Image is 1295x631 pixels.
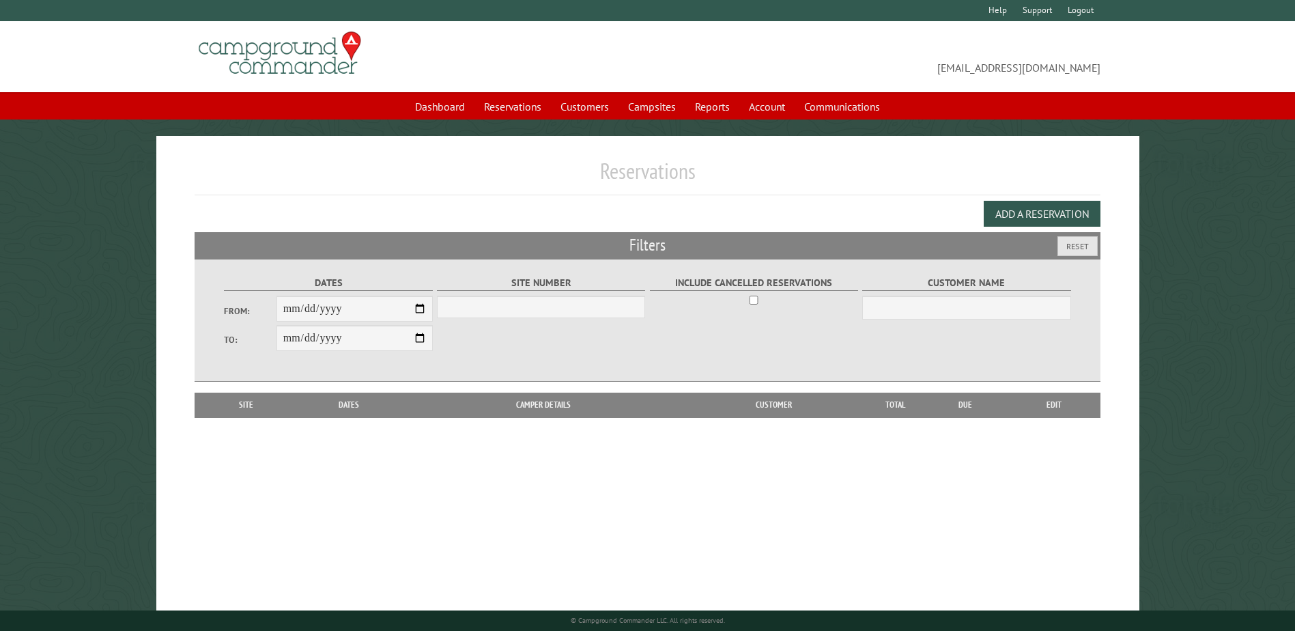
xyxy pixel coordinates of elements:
[679,393,868,417] th: Customer
[687,94,738,120] a: Reports
[408,393,679,417] th: Camper Details
[291,393,408,417] th: Dates
[195,158,1100,195] h1: Reservations
[862,275,1070,291] label: Customer Name
[1057,236,1098,256] button: Reset
[922,393,1008,417] th: Due
[648,38,1100,76] span: [EMAIL_ADDRESS][DOMAIN_NAME]
[476,94,550,120] a: Reservations
[552,94,617,120] a: Customers
[224,275,432,291] label: Dates
[195,27,365,80] img: Campground Commander
[571,616,725,625] small: © Campground Commander LLC. All rights reserved.
[201,393,290,417] th: Site
[437,275,645,291] label: Site Number
[796,94,888,120] a: Communications
[741,94,793,120] a: Account
[407,94,473,120] a: Dashboard
[1008,393,1100,417] th: Edit
[868,393,922,417] th: Total
[224,333,276,346] label: To:
[984,201,1100,227] button: Add a Reservation
[195,232,1100,258] h2: Filters
[650,275,858,291] label: Include Cancelled Reservations
[620,94,684,120] a: Campsites
[224,305,276,318] label: From:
